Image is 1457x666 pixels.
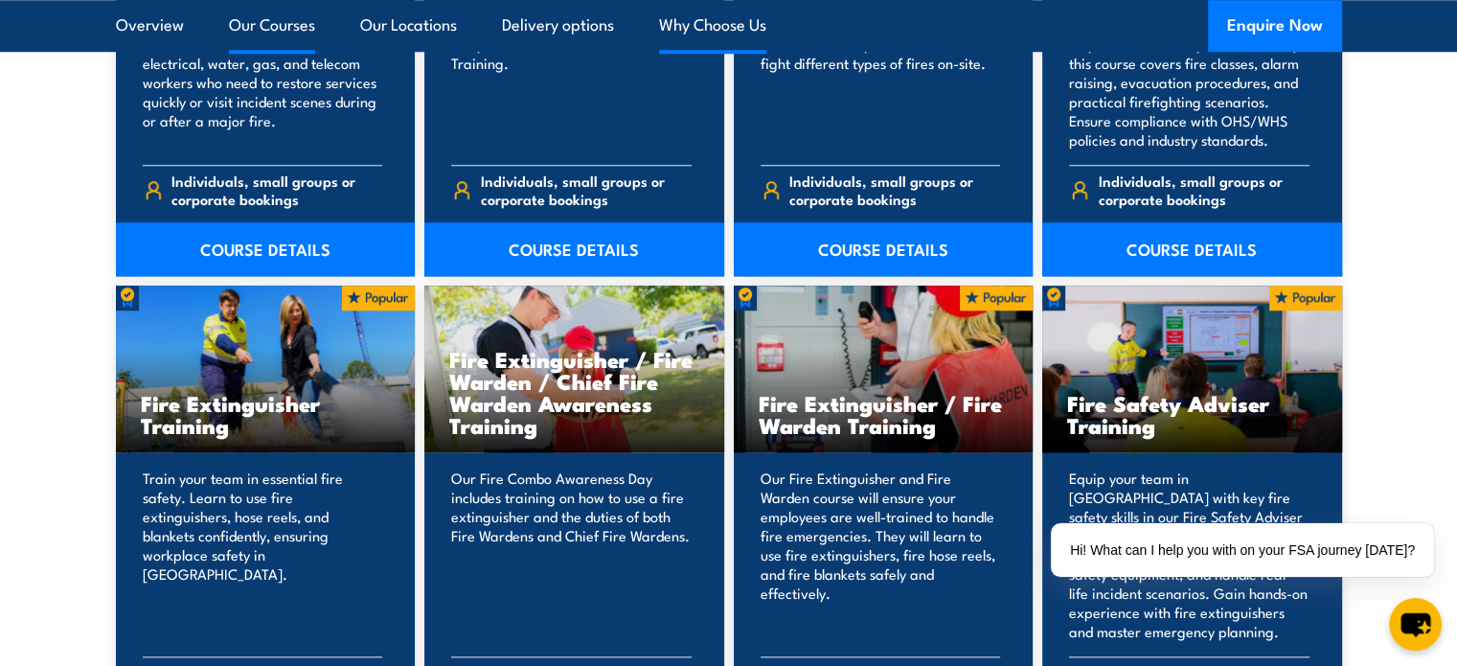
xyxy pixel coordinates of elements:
div: Hi! What can I help you with on your FSA journey [DATE]? [1051,523,1434,577]
span: Individuals, small groups or corporate bookings [171,172,382,208]
span: Individuals, small groups or corporate bookings [481,172,692,208]
button: chat-button [1389,598,1442,651]
h3: Fire Extinguisher / Fire Warden Training [759,392,1009,436]
p: Equip your team in [GEOGRAPHIC_DATA] with key fire safety skills in our Fire Safety Adviser cours... [1069,469,1309,641]
a: COURSE DETAILS [424,222,724,276]
a: COURSE DETAILS [116,222,416,276]
h3: Fire Extinguisher Training [141,392,391,436]
h3: Fire Safety Adviser Training [1067,392,1317,436]
h3: Fire Extinguisher / Fire Warden / Chief Fire Warden Awareness Training [449,348,699,436]
p: Our Fire Combo Awareness Day includes training on how to use a fire extinguisher and the duties o... [451,469,692,641]
a: COURSE DETAILS [734,222,1034,276]
a: COURSE DETAILS [1042,222,1342,276]
span: Individuals, small groups or corporate bookings [789,172,1000,208]
span: Individuals, small groups or corporate bookings [1099,172,1309,208]
p: Our Fire Extinguisher and Fire Warden course will ensure your employees are well-trained to handl... [761,469,1001,641]
p: Train your team in essential fire safety. Learn to use fire extinguishers, hose reels, and blanke... [143,469,383,641]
